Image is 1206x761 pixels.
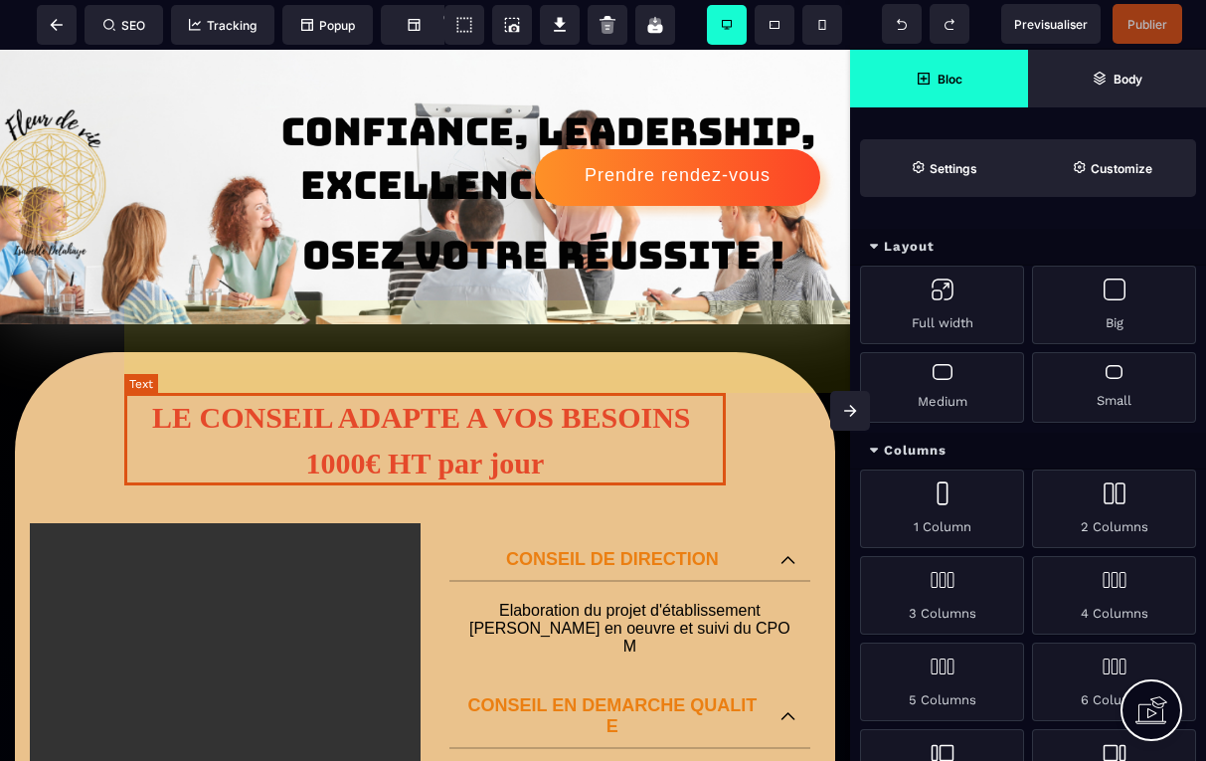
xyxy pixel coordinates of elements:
p: Elaboration du projet d'établissement [PERSON_NAME] en oeuvre et suivi du CPOM [469,552,790,606]
div: Big [1032,266,1196,344]
div: Layout [850,229,1206,266]
strong: Bloc [938,72,962,87]
strong: Settings [930,161,977,176]
strong: Body [1114,72,1142,87]
span: Preview [1001,4,1101,44]
p: CONSEIL DE DIRECTION [464,499,761,520]
div: 2 Columns [1032,470,1196,548]
span: Tracking [189,18,257,33]
span: Open Style Manager [1028,139,1196,197]
div: 5 Columns [860,643,1024,721]
div: Columns [850,433,1206,470]
span: Publier [1127,17,1167,32]
div: 4 Columns [1032,556,1196,635]
span: Settings [860,139,1028,197]
b: LE CONSEIL ADAPTE A VOS BESOINS 1000€ HT par jour [152,351,698,430]
span: Popup [301,18,355,33]
strong: Customize [1091,161,1152,176]
span: Previsualiser [1014,17,1088,32]
span: Custom Block [391,10,487,40]
span: Open Blocks [850,50,1028,107]
span: Open Layer Manager [1028,50,1206,107]
button: Prendre rendez-vous [535,99,820,156]
div: 6 Columns [1032,643,1196,721]
span: SEO [103,18,145,33]
div: 3 Columns [860,556,1024,635]
span: Screenshot [492,5,532,45]
p: CONSEIL EN DEMARCHE QUALITE [464,646,761,687]
div: Small [1032,352,1196,423]
span: View components [444,5,484,45]
div: 1 Column [860,470,1024,548]
div: Full width [860,266,1024,344]
div: Medium [860,352,1024,423]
